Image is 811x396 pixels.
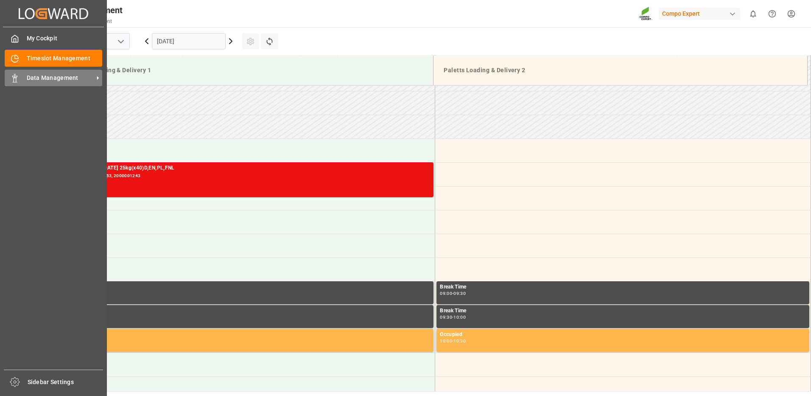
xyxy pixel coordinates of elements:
div: - [452,315,453,319]
div: - [452,291,453,295]
div: Main ref : 6100002053, 2000001243 [64,173,430,180]
span: Sidebar Settings [28,378,103,387]
div: Break Time [64,307,430,315]
button: open menu [114,35,127,48]
div: Break Time [64,283,430,291]
div: - [452,339,453,343]
button: show 0 new notifications [744,4,763,23]
a: Timeslot Management [5,50,102,66]
span: Data Management [27,74,94,82]
span: Timeslot Management [27,54,103,63]
div: 09:30 [453,291,466,295]
div: BLK PREMIUM [DATE] 25kg(x40)D,EN,PL,FNL [64,164,430,173]
input: DD.MM.YYYY [152,33,226,49]
div: Occupied [64,331,430,339]
button: Compo Expert [659,6,744,22]
button: Help Center [763,4,782,23]
img: Screenshot%202023-09-29%20at%2010.02.21.png_1712312052.png [639,6,653,21]
div: 09:00 [440,291,452,295]
span: My Cockpit [27,34,103,43]
a: My Cockpit [5,30,102,47]
div: Compo Expert [659,8,740,20]
div: 09:30 [440,315,452,319]
div: 10:00 [453,315,466,319]
div: Occupied [440,331,806,339]
div: Break Time [440,283,806,291]
div: Break Time [440,307,806,315]
div: Paletts Loading & Delivery 1 [66,62,426,78]
div: 10:30 [453,339,466,343]
div: Paletts Loading & Delivery 2 [440,62,800,78]
div: 10:00 [440,339,452,343]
